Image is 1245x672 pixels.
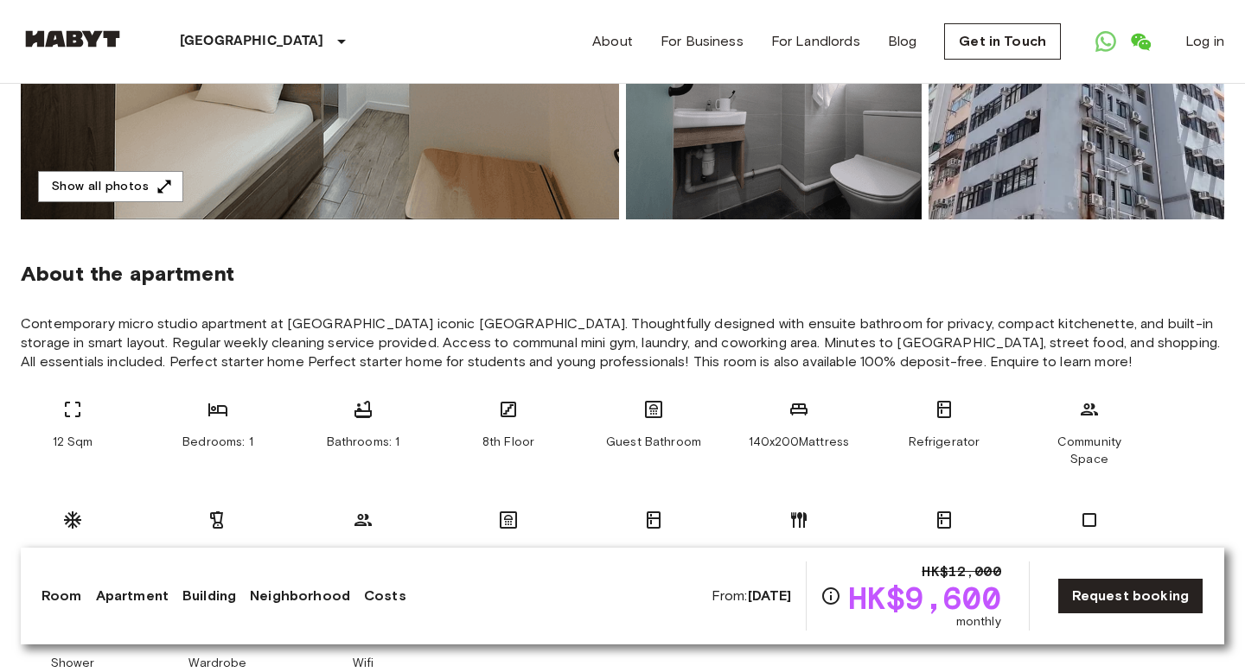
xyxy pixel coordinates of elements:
[54,544,92,561] span: Aircon
[606,434,701,451] span: Guest Bathroom
[748,587,792,604] b: [DATE]
[1089,24,1123,59] a: Open WhatsApp
[41,586,82,606] a: Room
[1185,31,1224,52] a: Log in
[912,544,976,561] span: Mini Fridge
[848,582,1001,613] span: HK$9,600
[944,23,1061,60] a: Get in Touch
[820,586,841,606] svg: Check cost overview for full price breakdown. Please note that discounts apply to new joiners onl...
[1037,434,1141,468] span: Community Space
[749,434,849,451] span: 140x200Mattress
[909,434,980,451] span: Refrigerator
[96,586,169,606] a: Apartment
[38,171,183,203] button: Show all photos
[21,261,234,287] span: About the apartment
[771,31,860,52] a: For Landlords
[592,31,633,52] a: About
[21,314,1224,371] span: Contemporary micro studio apartment at [GEOGRAPHIC_DATA] iconic [GEOGRAPHIC_DATA]. Thoughtfully d...
[250,586,350,606] a: Neighborhood
[482,434,534,451] span: 8th Floor
[353,655,374,672] span: Wifi
[311,544,415,579] span: Community Space
[51,655,95,672] span: Shower
[53,434,93,451] span: 12 Sqm
[1123,24,1158,59] a: Open WeChat
[182,434,253,451] span: Bedrooms: 1
[712,586,792,605] span: From:
[487,544,529,561] span: Ensuite
[661,31,744,52] a: For Business
[1073,544,1107,561] span: Mirror
[188,655,246,672] span: Wardrobe
[1057,578,1203,614] a: Request booking
[169,544,267,561] span: Basic Appliances
[620,544,688,561] span: Kitchenette
[21,30,124,48] img: Habyt
[180,31,324,52] p: [GEOGRAPHIC_DATA]
[327,434,400,451] span: Bathrooms: 1
[182,586,236,606] a: Building
[956,613,1001,631] span: monthly
[888,31,917,52] a: Blog
[922,561,1000,582] span: HK$12,000
[364,586,406,606] a: Costs
[753,544,845,561] span: Kitchen Utensils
